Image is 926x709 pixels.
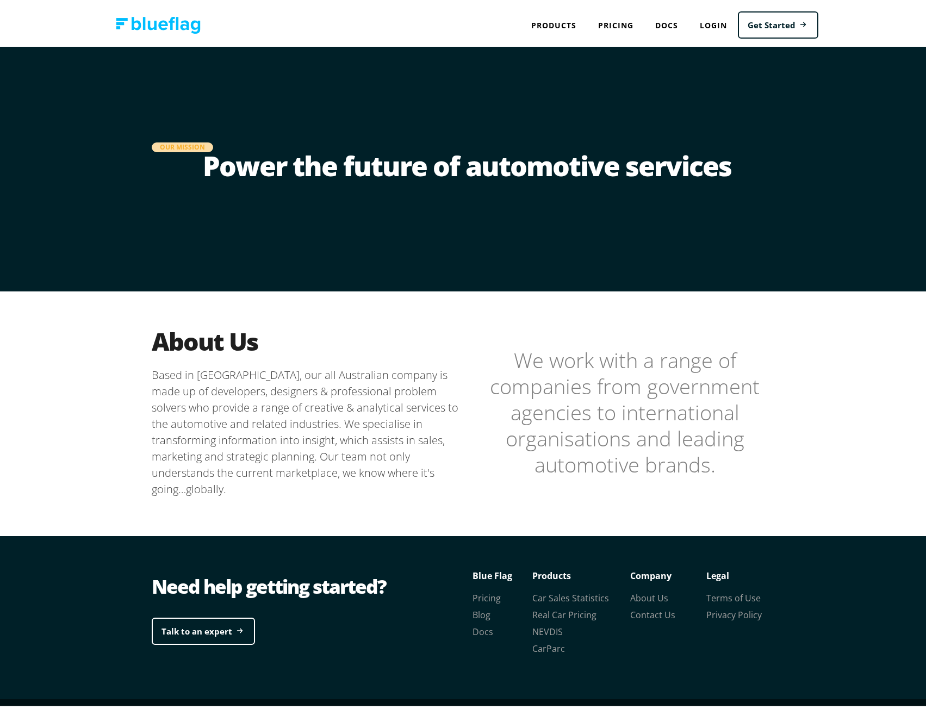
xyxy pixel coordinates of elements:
a: Terms of Use [706,589,761,601]
a: About Us [630,589,668,601]
a: Contact Us [630,606,675,618]
div: Need help getting started? [152,570,467,597]
a: Real Car Pricing [532,606,596,618]
h2: About Us [152,323,467,353]
a: Talk to an expert [152,614,255,642]
p: Company [630,564,706,581]
h1: Power the future of automotive services [152,149,782,192]
a: Docs [644,11,689,33]
a: Privacy Policy [706,606,762,618]
p: Products [532,564,630,581]
p: Based in [GEOGRAPHIC_DATA], our all Australian company is made up of developers, designers & prof... [152,364,467,494]
a: Blog [473,606,490,618]
a: CarParc [532,639,565,651]
a: Login to Blue Flag application [689,11,738,33]
p: Blue Flag [473,564,532,581]
p: Legal [706,564,782,581]
a: Pricing [473,589,501,601]
a: Docs [473,623,493,635]
img: Blue Flag logo [116,14,201,30]
blockquote: We work with a range of companies from government agencies to international organisations and lea... [467,344,782,474]
a: Car Sales Statistics [532,589,609,601]
div: Our Mission [152,139,213,149]
a: NEVDIS [532,623,563,635]
div: Products [520,11,587,33]
a: Pricing [587,11,644,33]
a: Get Started [738,8,818,36]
